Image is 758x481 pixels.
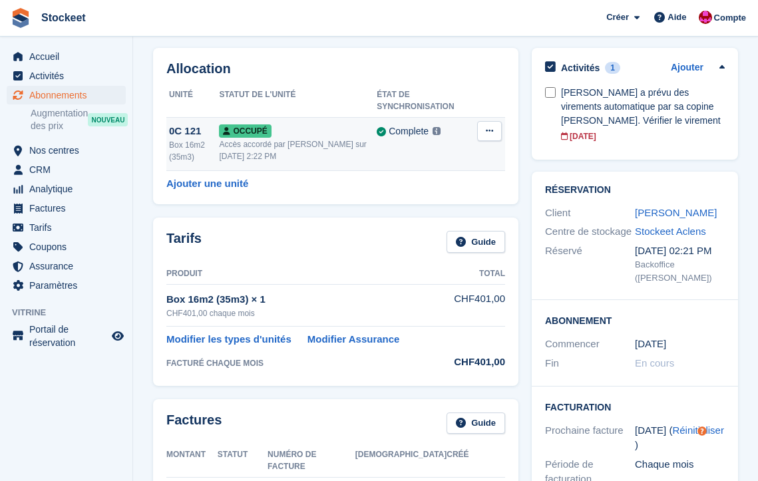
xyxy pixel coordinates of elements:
a: Boutique d'aperçu [110,328,126,344]
th: Créé [447,444,505,478]
span: Factures [29,199,109,218]
h2: Factures [166,412,222,434]
div: NOUVEAU [88,113,128,126]
div: [DATE] 02:21 PM [635,243,725,259]
a: menu [7,276,126,295]
span: Activités [29,67,109,85]
span: Paramètres [29,276,109,295]
a: Modifier les types d'unités [166,332,291,347]
div: Backoffice ([PERSON_NAME]) [635,258,725,284]
a: menu [7,86,126,104]
span: Abonnements [29,86,109,104]
time: 2024-09-23 23:00:00 UTC [635,337,666,352]
span: Aide [667,11,686,24]
a: Stockeet Aclens [635,226,706,237]
span: En cours [635,357,674,369]
a: menu [7,47,126,66]
a: Ajouter une unité [166,176,248,192]
a: [PERSON_NAME] a prévu des virements automatique par sa copine [PERSON_NAME]. Vérifier le virement... [561,79,725,149]
h2: Réservation [545,185,725,196]
a: menu [7,238,126,256]
a: Stockeet [36,7,91,29]
span: Nos centres [29,141,109,160]
div: [DATE] ( ) [635,423,725,453]
th: Statut de l'unité [219,84,377,118]
th: [DEMOGRAPHIC_DATA] [355,444,447,478]
div: 1 [605,62,620,74]
a: menu [7,67,126,85]
h2: Activités [561,62,600,74]
span: Créer [606,11,629,24]
th: Unité [166,84,219,118]
a: [PERSON_NAME] [635,207,717,218]
div: Commencer [545,337,635,352]
span: Analytique [29,180,109,198]
a: menu [7,180,126,198]
span: Coupons [29,238,109,256]
span: CRM [29,160,109,179]
div: Fin [545,356,635,371]
div: FACTURÉ CHAQUE MOIS [166,357,445,369]
span: Occupé [219,124,271,138]
span: Vitrine [12,306,132,319]
div: Centre de stockage [545,224,635,240]
h2: Facturation [545,400,725,413]
a: menu [7,257,126,275]
div: Complete [389,124,429,138]
div: Tooltip anchor [696,425,708,437]
a: menu [7,160,126,179]
th: État de synchronisation [377,84,477,118]
div: 0C 121 [169,124,219,139]
div: [DATE] [561,130,725,142]
span: Tarifs [29,218,109,237]
td: CHF401,00 [445,284,505,326]
th: Total [445,263,505,285]
a: Guide [447,231,505,253]
a: menu [7,141,126,160]
div: Box 16m2 (35m3) [169,139,219,163]
div: [PERSON_NAME] a prévu des virements automatique par sa copine [PERSON_NAME]. Vérifier le virement [561,86,725,128]
img: icon-info-grey-7440780725fd019a000dd9b08b2336e03edf1995a4989e88bcd33f0948082b44.svg [433,127,441,135]
div: Box 16m2 (35m3) × 1 [166,292,445,307]
span: Assurance [29,257,109,275]
div: CHF401,00 chaque mois [166,307,445,319]
span: Portail de réservation [29,323,109,349]
a: menu [7,218,126,237]
span: Accueil [29,47,109,66]
th: Statut [218,444,268,478]
span: Compte [714,11,746,25]
img: Valentin BURDET [699,11,712,24]
a: Guide [447,412,505,434]
a: Ajouter [671,61,703,76]
h2: Abonnement [545,313,725,327]
th: Produit [166,263,445,285]
th: Montant [166,444,218,478]
div: Réservé [545,243,635,285]
div: Prochaine facture [545,423,635,453]
a: Modifier Assurance [307,332,400,347]
div: Accès accordé par [PERSON_NAME] sur [DATE] 2:22 PM [219,138,377,162]
a: menu [7,323,126,349]
th: Numéro de facture [268,444,355,478]
h2: Tarifs [166,231,202,253]
div: Client [545,206,635,221]
img: stora-icon-8386f47178a22dfd0bd8f6a31ec36ba5ce8667c1dd55bd0f319d3a0aa187defe.svg [11,8,31,28]
a: Réinitialiser [672,424,724,436]
h2: Allocation [166,61,505,77]
a: menu [7,199,126,218]
a: Augmentation des prix NOUVEAU [31,106,126,133]
span: Augmentation des prix [31,107,88,132]
div: CHF401,00 [445,355,505,370]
